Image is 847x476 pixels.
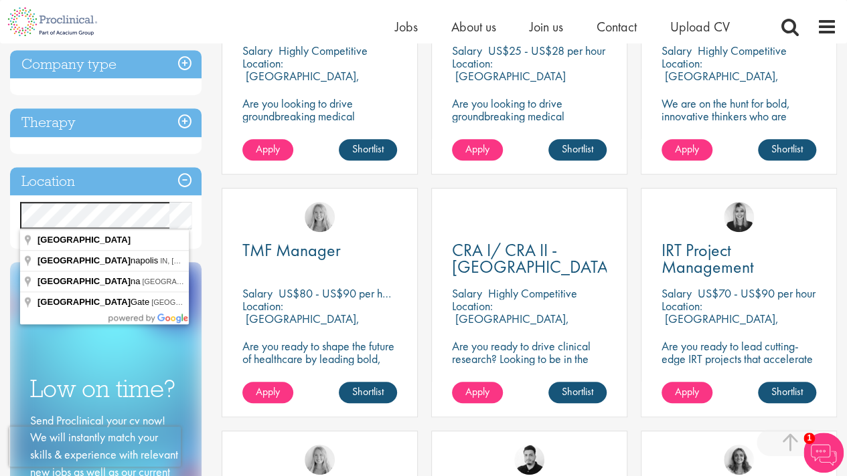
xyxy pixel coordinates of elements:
[675,384,699,398] span: Apply
[452,43,482,58] span: Salary
[242,285,273,301] span: Salary
[662,139,712,160] a: Apply
[488,43,605,58] p: US$25 - US$28 per hour
[242,340,397,403] p: Are you ready to shape the future of healthcare by leading bold, data-driven TMF strategies in a ...
[339,382,397,403] a: Shortlist
[242,382,293,403] a: Apply
[465,142,489,156] span: Apply
[465,384,489,398] span: Apply
[242,242,397,259] a: TMF Manager
[10,50,202,79] h3: Company type
[10,108,202,137] h3: Therapy
[242,55,283,71] span: Location:
[514,445,544,475] img: Anderson Maldonado
[662,43,692,58] span: Salary
[452,55,493,71] span: Location:
[662,340,816,378] p: Are you ready to lead cutting-edge IRT projects that accelerate clinical breakthroughs in biotech?
[10,167,202,196] h3: Location
[548,382,607,403] a: Shortlist
[488,285,577,301] p: Highly Competitive
[279,43,368,58] p: Highly Competitive
[662,239,754,278] span: IRT Project Management
[662,382,712,403] a: Apply
[662,97,816,160] p: We are on the hunt for bold, innovative thinkers who are ready to help push the boundaries of sci...
[37,297,151,307] span: Gate
[256,142,280,156] span: Apply
[160,257,248,265] span: IN, [GEOGRAPHIC_DATA]
[662,242,816,275] a: IRT Project Management
[37,255,160,265] span: napolis
[452,97,607,173] p: Are you looking to drive groundbreaking medical research and make a real impact? Join our client ...
[662,68,779,96] p: [GEOGRAPHIC_DATA], [GEOGRAPHIC_DATA]
[698,43,787,58] p: Highly Competitive
[452,239,613,278] span: CRA I/ CRA II - [GEOGRAPHIC_DATA]
[662,311,779,339] p: [GEOGRAPHIC_DATA], [GEOGRAPHIC_DATA]
[305,202,335,232] img: Shannon Briggs
[451,18,496,35] a: About us
[37,276,131,286] span: [GEOGRAPHIC_DATA]
[452,311,569,339] p: [GEOGRAPHIC_DATA], [GEOGRAPHIC_DATA]
[662,285,692,301] span: Salary
[242,68,360,96] p: [GEOGRAPHIC_DATA], [GEOGRAPHIC_DATA]
[698,285,816,301] p: US$70 - US$90 per hour
[30,376,181,402] h3: Low on time?
[37,276,142,286] span: na
[662,55,702,71] span: Location:
[142,277,219,285] span: [GEOGRAPHIC_DATA]
[803,433,815,444] span: 1
[758,382,816,403] a: Shortlist
[256,384,280,398] span: Apply
[452,298,493,314] span: Location:
[37,255,131,265] span: [GEOGRAPHIC_DATA]
[758,139,816,160] a: Shortlist
[675,142,699,156] span: Apply
[242,139,293,160] a: Apply
[452,139,503,160] a: Apply
[279,285,397,301] p: US$80 - US$90 per hour
[242,239,341,261] span: TMF Manager
[242,97,397,173] p: Are you looking to drive groundbreaking medical research and make a real impact-join our client a...
[724,202,754,232] img: Janelle Jones
[452,242,607,275] a: CRA I/ CRA II - [GEOGRAPHIC_DATA]
[803,433,844,473] img: Chatbot
[242,298,283,314] span: Location:
[305,445,335,475] img: Shannon Briggs
[452,285,482,301] span: Salary
[452,382,503,403] a: Apply
[530,18,563,35] a: Join us
[151,298,390,306] span: [GEOGRAPHIC_DATA], [GEOGRAPHIC_DATA], [GEOGRAPHIC_DATA]
[452,340,607,390] p: Are you ready to drive clinical research? Looking to be in the heart of a company where precision...
[37,235,131,245] span: [GEOGRAPHIC_DATA]
[670,18,730,35] a: Upload CV
[548,139,607,160] a: Shortlist
[242,311,360,339] p: [GEOGRAPHIC_DATA], [GEOGRAPHIC_DATA]
[339,139,397,160] a: Shortlist
[597,18,637,35] a: Contact
[724,445,754,475] img: Jackie Cerchio
[37,297,131,307] span: [GEOGRAPHIC_DATA]
[9,427,181,467] iframe: reCAPTCHA
[662,298,702,314] span: Location:
[452,68,566,109] p: [GEOGRAPHIC_DATA][PERSON_NAME], [GEOGRAPHIC_DATA]
[242,43,273,58] span: Salary
[395,18,418,35] a: Jobs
